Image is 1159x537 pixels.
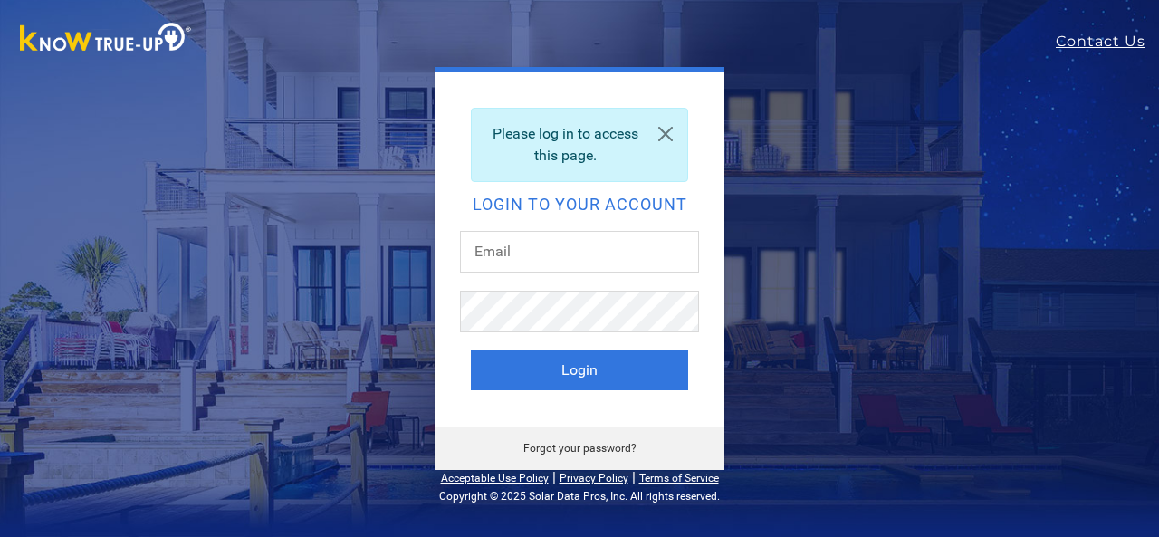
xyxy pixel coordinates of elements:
a: Forgot your password? [523,442,637,455]
a: Acceptable Use Policy [441,472,549,484]
input: Email [460,231,699,273]
span: | [632,468,636,485]
a: Close [644,109,687,159]
a: Contact Us [1056,31,1159,53]
span: | [552,468,556,485]
a: Privacy Policy [560,472,628,484]
a: Terms of Service [639,472,719,484]
img: Know True-Up [11,19,201,60]
button: Login [471,350,688,390]
div: Please log in to access this page. [471,108,688,182]
h2: Login to your account [471,197,688,213]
